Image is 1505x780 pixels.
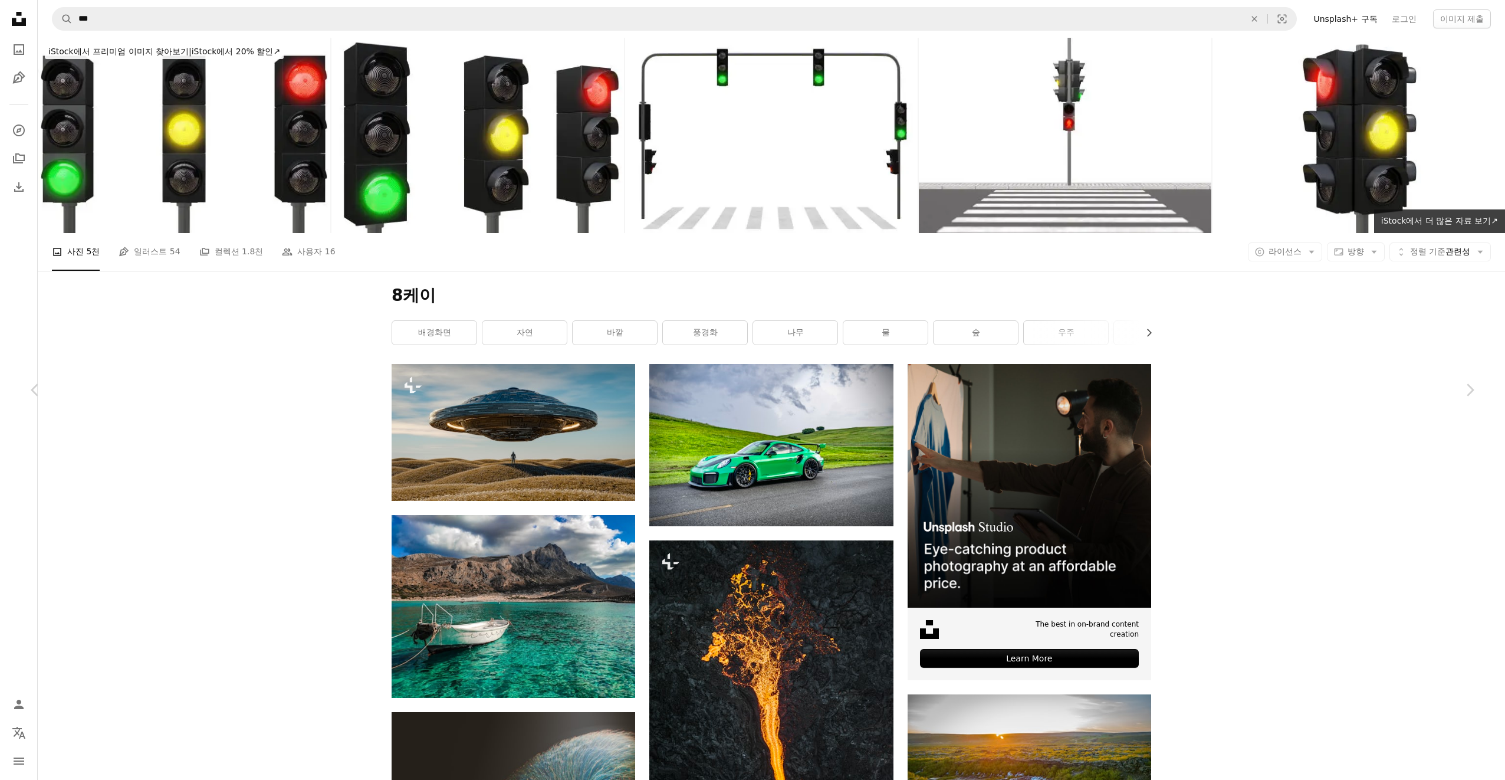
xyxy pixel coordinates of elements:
a: 로그인 [1385,9,1424,28]
span: 16 [325,245,336,258]
a: 바깥 [573,321,657,345]
a: 다음 [1434,333,1505,447]
button: 라이선스 [1248,242,1322,261]
a: 자연 [482,321,567,345]
a: 바다에 하얀 배 [392,601,635,611]
a: 어둠 속에서 타오르는 불 [649,698,893,709]
form: 사이트 전체에서 이미지 찾기 [52,7,1297,31]
span: iStock에서 더 많은 자료 보기 ↗ [1381,216,1498,225]
span: 1.8천 [242,245,263,258]
button: 삭제 [1241,8,1267,30]
span: 54 [170,245,180,258]
a: 나무 [753,321,837,345]
button: 방향 [1327,242,1385,261]
img: 신호등 빨간색과 노란색 원근감 보기는 클리핑 경로가 있는 흰색 배경에 표시됩니다. 8케이 [1212,38,1505,233]
a: iStock에서 더 많은 자료 보기↗ [1374,209,1505,233]
img: 녹색 신호등과 횡단보도. 클리핑 경로가 있는 흰색 배경의 직교 정면 보기입니다. 8케이 [625,38,918,233]
a: 다운로드 내역 [7,175,31,199]
span: 관련성 [1410,246,1470,258]
img: 비행접시 아래 들판에 서 있는 남자 [392,364,635,501]
a: 물 [843,321,928,345]
a: 식물 [1114,321,1198,345]
a: 일러스트 54 [119,233,180,271]
img: file-1631678316303-ed18b8b5cb9cimage [920,620,939,639]
h1: 8케이 [392,285,1151,306]
span: 라이선스 [1269,247,1302,256]
a: 컬렉션 [7,147,31,171]
button: 목록을 오른쪽으로 스크롤 [1138,321,1151,345]
a: 사용자 16 [282,233,335,271]
a: iStock에서 프리미엄 이미지 찾아보기|iStock에서 20% 할인↗ [38,38,291,66]
a: 컬렉션 1.8천 [199,233,264,271]
a: 사진 [7,38,31,61]
span: 정렬 기준 [1410,247,1445,256]
span: 방향 [1348,247,1364,256]
a: 우주 [1024,321,1108,345]
span: iStock에서 프리미엄 이미지 찾아보기 | [48,47,192,56]
button: Unsplash 검색 [52,8,73,30]
button: 이미지 제출 [1433,9,1491,28]
span: iStock에서 20% 할인 ↗ [48,47,280,56]
a: 숲 [934,321,1018,345]
div: Learn More [920,649,1139,668]
button: 시각적 검색 [1268,8,1296,30]
img: 길가에 주차된 녹색 스포츠카 [649,364,893,526]
button: 메뉴 [7,749,31,773]
span: The best in on-brand content creation [1005,620,1139,640]
img: 신호등 빨간색 녹색 및 노란색 원근감은 클리핑 경로가있는 흰색 배경에 있습니다. 8케이 [331,38,624,233]
img: 횡단보도와 빨간색 신호등은 클리핑 경로가있는 흰색 배경에 있습니다. 8케이 [919,38,1211,233]
img: 바다에 하얀 배 [392,515,635,698]
a: The best in on-brand content creationLearn More [908,364,1151,680]
a: 길가에 주차된 녹색 스포츠카 [649,440,893,450]
a: 배경화면 [392,321,477,345]
img: 신호등 빨간색 녹색과 노란색, 클리핑 경로가있는 흰색 배경의 정면보기. 8케이 [38,38,330,233]
a: 로그인 / 가입 [7,693,31,716]
button: 정렬 기준관련성 [1389,242,1491,261]
a: 일러스트 [7,66,31,90]
img: file-1715714098234-25b8b4e9d8faimage [908,364,1151,608]
a: 풍경화 [663,321,747,345]
a: Unsplash+ 구독 [1306,9,1384,28]
a: 탐색 [7,119,31,142]
button: 언어 [7,721,31,745]
a: 비행접시 아래 들판에 서 있는 남자 [392,427,635,437]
